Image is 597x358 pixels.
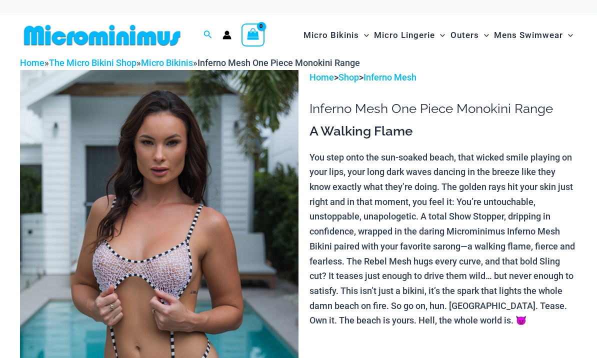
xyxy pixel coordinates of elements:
a: Mens SwimwearMenu ToggleMenu Toggle [491,20,575,50]
span: Menu Toggle [359,22,369,48]
h3: A Walking Flame [309,123,577,140]
nav: Site Navigation [299,18,577,52]
a: Search icon link [203,29,212,41]
h1: Inferno Mesh One Piece Monokini Range [309,101,577,116]
span: Inferno Mesh One Piece Monokini Range [197,57,360,68]
a: Micro LingerieMenu ToggleMenu Toggle [371,20,447,50]
span: » » » [20,57,360,68]
span: Menu Toggle [563,22,573,48]
span: Mens Swimwear [494,22,563,48]
a: Home [309,72,334,82]
a: Account icon link [222,30,231,39]
span: Outers [450,22,479,48]
img: MM SHOP LOGO FLAT [20,24,184,46]
a: Micro BikinisMenu ToggleMenu Toggle [301,20,371,50]
a: Inferno Mesh [363,72,416,82]
a: View Shopping Cart, empty [241,23,264,46]
span: Menu Toggle [435,22,445,48]
span: Micro Bikinis [303,22,359,48]
p: > > [309,70,577,85]
span: Micro Lingerie [374,22,435,48]
a: OutersMenu ToggleMenu Toggle [448,20,491,50]
a: Home [20,57,44,68]
a: Shop [338,72,359,82]
a: The Micro Bikini Shop [49,57,136,68]
p: You step onto the sun-soaked beach, that wicked smile playing on your lips, your long dark waves ... [309,150,577,328]
a: Micro Bikinis [141,57,193,68]
span: Menu Toggle [479,22,489,48]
